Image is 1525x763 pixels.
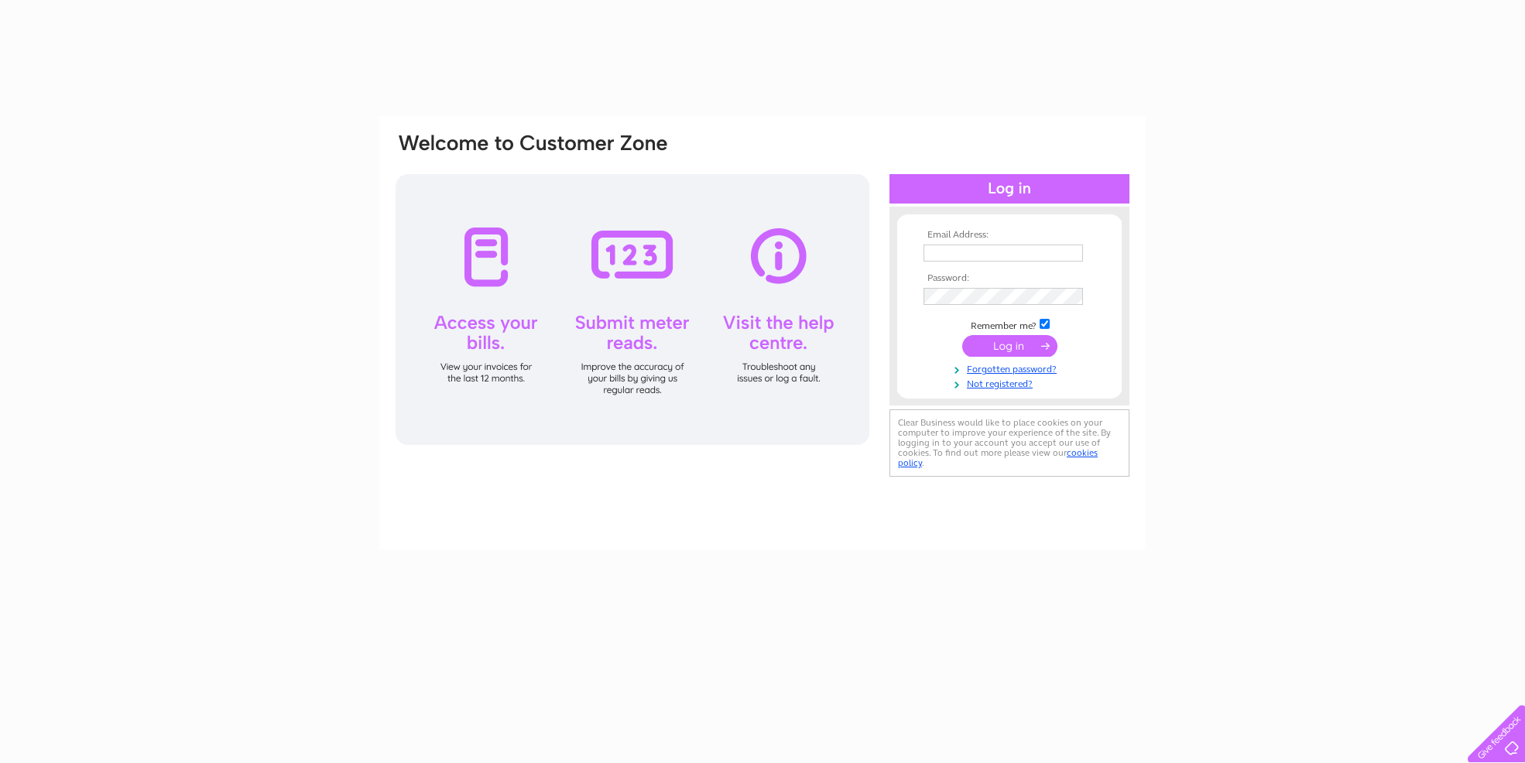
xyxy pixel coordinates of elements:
[920,316,1099,332] td: Remember me?
[920,273,1099,284] th: Password:
[889,409,1129,477] div: Clear Business would like to place cookies on your computer to improve your experience of the sit...
[924,375,1099,390] a: Not registered?
[898,447,1098,468] a: cookies policy
[924,361,1099,375] a: Forgotten password?
[962,335,1057,357] input: Submit
[920,230,1099,241] th: Email Address:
